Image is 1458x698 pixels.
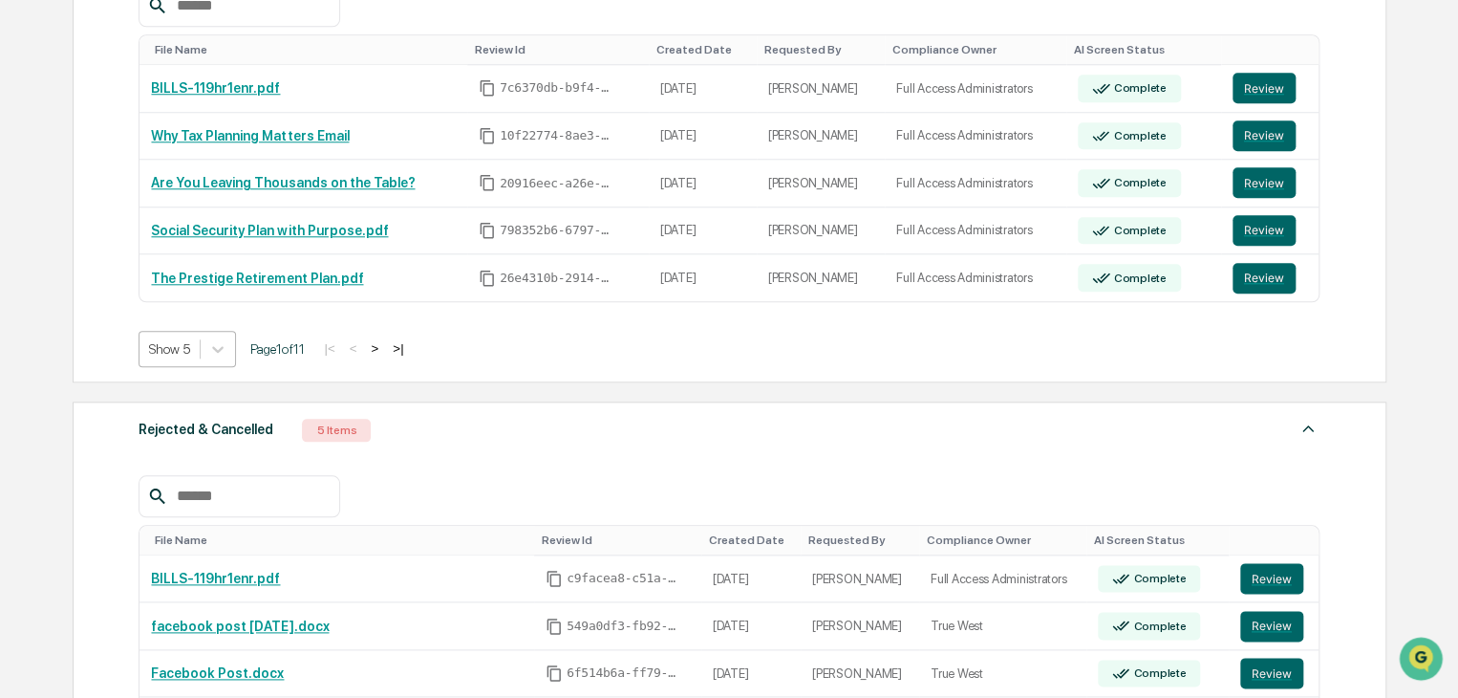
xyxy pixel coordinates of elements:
button: > [365,340,384,357]
img: caret [1297,417,1319,440]
span: 26e4310b-2914-4118-856b-a2e02a0f5a66 [500,271,614,286]
td: True West [919,602,1086,650]
div: Toggle SortBy [1236,43,1312,56]
a: 🖐️Preclearance [11,233,131,268]
button: Review [1233,167,1296,198]
button: Review [1233,215,1296,246]
div: 🗄️ [139,243,154,258]
td: [DATE] [701,556,801,603]
span: Copy Id [479,79,496,97]
button: Review [1240,658,1303,688]
div: Complete [1129,666,1186,680]
div: Toggle SortBy [475,43,641,56]
div: Complete [1129,572,1186,585]
span: c9facea8-c51a-4cff-af79-94e12df35940 [567,571,681,586]
td: Full Access Administrators [885,207,1066,255]
a: Review [1233,167,1308,198]
a: Review [1240,563,1308,594]
span: Copy Id [546,618,563,635]
button: Review [1233,73,1296,103]
span: Copy Id [479,222,496,239]
span: 10f22774-8ae3-4d6e-875a-b540b6ad848e [500,128,614,143]
div: Start new chat [65,146,313,165]
a: The Prestige Retirement Plan.pdf [151,271,363,286]
div: Toggle SortBy [155,534,526,547]
a: facebook post [DATE].docx [151,619,329,634]
a: Review [1233,263,1308,294]
span: 6f514b6a-ff79-4416-8bf5-5505c49db0cf [567,665,681,681]
div: Complete [1110,81,1167,95]
a: BILLS-119hr1enr.pdf [151,571,280,586]
input: Clear [50,87,315,107]
td: Full Access Administrators [885,160,1066,207]
div: Toggle SortBy [764,43,877,56]
button: < [344,340,363,357]
td: [DATE] [701,650,801,698]
button: Review [1240,563,1303,594]
td: [PERSON_NAME] [757,160,885,207]
iframe: Open customer support [1397,635,1448,687]
a: Review [1240,611,1308,642]
td: Full Access Administrators [885,65,1066,113]
button: Review [1233,120,1296,151]
td: [PERSON_NAME] [757,113,885,161]
div: Toggle SortBy [1244,534,1312,547]
span: Pylon [190,324,231,338]
a: 🔎Data Lookup [11,270,128,304]
div: Toggle SortBy [1074,43,1213,56]
div: Complete [1129,620,1186,633]
span: Copy Id [546,665,563,682]
span: Copy Id [479,127,496,144]
td: Full Access Administrators [885,113,1066,161]
td: [DATE] [649,113,757,161]
a: Review [1233,120,1308,151]
span: 7c6370db-b9f4-4432-b0f9-1f75a39d0cf7 [500,80,614,96]
span: Copy Id [479,174,496,191]
div: Complete [1110,129,1167,142]
a: Review [1233,215,1308,246]
td: [PERSON_NAME] [801,650,919,698]
div: Rejected & Cancelled [139,417,273,442]
td: [DATE] [649,65,757,113]
span: Page 1 of 11 [250,341,304,357]
a: 🗄️Attestations [131,233,245,268]
span: Copy Id [546,570,563,587]
td: [DATE] [649,254,757,301]
span: Preclearance [38,241,123,260]
div: Toggle SortBy [656,43,749,56]
a: Are You Leaving Thousands on the Table? [151,175,415,190]
div: Toggle SortBy [927,534,1079,547]
div: Toggle SortBy [155,43,460,56]
p: How can we help? [19,40,348,71]
span: Attestations [158,241,237,260]
a: Social Security Plan with Purpose.pdf [151,223,388,238]
div: Complete [1110,272,1167,285]
div: Toggle SortBy [709,534,793,547]
img: 1746055101610-c473b297-6a78-478c-a979-82029cc54cd1 [19,146,54,181]
td: Full Access Administrators [919,556,1086,603]
div: 🔎 [19,279,34,294]
button: Start new chat [325,152,348,175]
span: 20916eec-a26e-44ae-9307-f55fee6feaad [500,176,614,191]
a: Facebook Post.docx [151,665,284,681]
a: Review [1240,658,1308,688]
div: 5 Items [302,419,371,442]
div: Toggle SortBy [892,43,1059,56]
div: Complete [1110,176,1167,189]
div: We're available if you need us! [65,165,242,181]
td: [PERSON_NAME] [757,65,885,113]
button: Review [1233,263,1296,294]
div: 🖐️ [19,243,34,258]
td: [PERSON_NAME] [757,254,885,301]
div: Complete [1110,224,1167,237]
td: [PERSON_NAME] [801,602,919,650]
a: Why Tax Planning Matters Email [151,128,349,143]
span: Data Lookup [38,277,120,296]
div: Toggle SortBy [808,534,911,547]
td: Full Access Administrators [885,254,1066,301]
a: Powered byPylon [135,323,231,338]
div: Toggle SortBy [542,534,694,547]
td: [PERSON_NAME] [801,556,919,603]
td: [DATE] [649,160,757,207]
